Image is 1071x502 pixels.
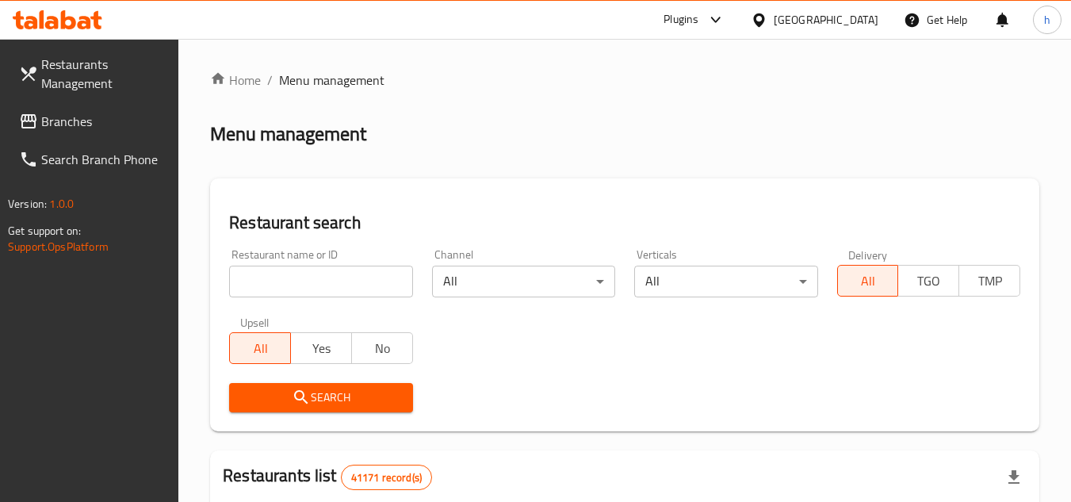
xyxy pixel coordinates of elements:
[341,465,432,490] div: Total records count
[267,71,273,90] li: /
[41,55,166,93] span: Restaurants Management
[774,11,878,29] div: [GEOGRAPHIC_DATA]
[210,71,261,90] a: Home
[210,121,366,147] h2: Menu management
[8,236,109,257] a: Support.OpsPlatform
[297,337,346,360] span: Yes
[342,470,431,485] span: 41171 record(s)
[966,270,1014,293] span: TMP
[848,249,888,260] label: Delivery
[229,383,412,412] button: Search
[897,265,959,297] button: TGO
[242,388,400,408] span: Search
[229,266,412,297] input: Search for restaurant name or ID..
[634,266,817,297] div: All
[351,332,413,364] button: No
[358,337,407,360] span: No
[1044,11,1050,29] span: h
[905,270,953,293] span: TGO
[229,211,1020,235] h2: Restaurant search
[6,45,179,102] a: Restaurants Management
[6,102,179,140] a: Branches
[41,112,166,131] span: Branches
[223,464,432,490] h2: Restaurants list
[6,140,179,178] a: Search Branch Phone
[279,71,384,90] span: Menu management
[664,10,698,29] div: Plugins
[8,194,47,214] span: Version:
[837,265,899,297] button: All
[236,337,285,360] span: All
[8,220,81,241] span: Get support on:
[210,71,1039,90] nav: breadcrumb
[958,265,1020,297] button: TMP
[49,194,74,214] span: 1.0.0
[229,332,291,364] button: All
[995,458,1033,496] div: Export file
[41,150,166,169] span: Search Branch Phone
[240,316,270,328] label: Upsell
[290,332,352,364] button: Yes
[432,266,615,297] div: All
[844,270,893,293] span: All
